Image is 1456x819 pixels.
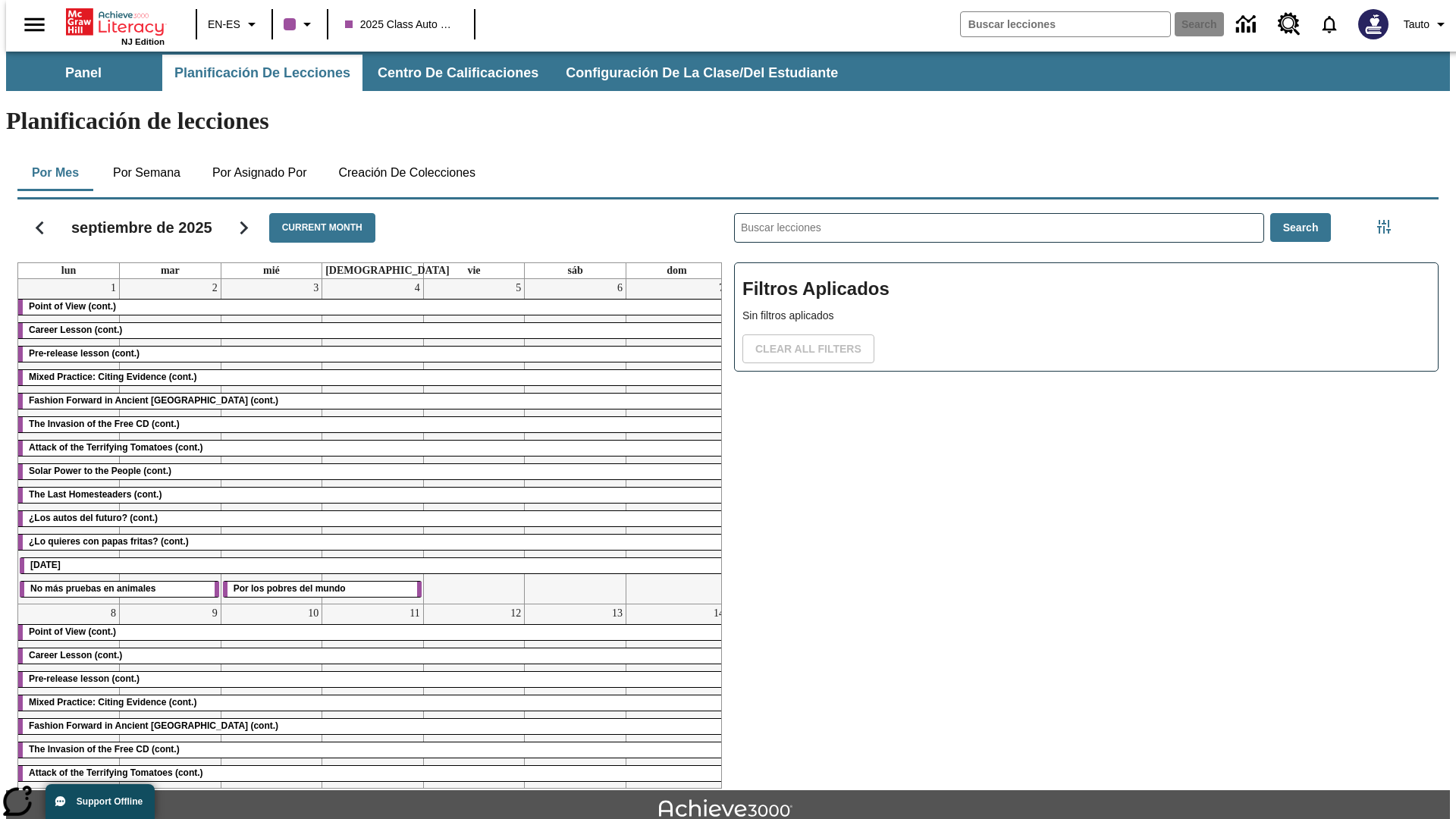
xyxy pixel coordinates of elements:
button: Perfil/Configuración [1398,11,1456,38]
a: Centro de información [1227,4,1269,45]
span: Support Offline [77,796,143,807]
a: domingo [664,263,689,278]
span: NJ Edition [121,37,165,46]
span: Fashion Forward in Ancient Rome (cont.) [29,395,278,406]
a: 12 de septiembre de 2025 [507,604,524,623]
span: Por los pobres del mundo [234,583,346,594]
a: 1 de septiembre de 2025 [108,279,119,297]
div: Subbarra de navegación [6,55,852,91]
button: Por semana [101,155,193,191]
a: 5 de septiembre de 2025 [513,279,524,297]
a: Portada [66,7,165,37]
div: Subbarra de navegación [6,52,1450,91]
div: ¿Los autos del futuro? (cont.) [18,511,727,526]
a: lunes [58,263,79,278]
span: Pre-release lesson (cont.) [29,348,140,359]
div: ¿Lo quieres con papas fritas? (cont.) [18,535,727,550]
div: Solar Power to the People (cont.) [18,464,727,479]
span: The Last Homesteaders (cont.) [29,489,162,500]
input: Buscar lecciones [735,214,1263,242]
span: EN-ES [208,17,240,33]
button: Por asignado por [200,155,319,191]
div: Pre-release lesson (cont.) [18,672,727,687]
button: Abrir el menú lateral [12,2,57,47]
div: Mixed Practice: Citing Evidence (cont.) [18,370,727,385]
td: 1 de septiembre de 2025 [18,279,120,604]
div: Buscar [722,193,1439,789]
button: Por mes [17,155,93,191]
div: Mixed Practice: Citing Evidence (cont.) [18,695,727,711]
div: Career Lesson (cont.) [18,323,727,338]
span: Tauto [1404,17,1429,33]
div: The Invasion of the Free CD (cont.) [18,742,727,758]
a: miércoles [260,263,283,278]
span: Attack of the Terrifying Tomatoes (cont.) [29,442,203,453]
div: Fashion Forward in Ancient Rome (cont.) [18,719,727,734]
h2: Filtros Aplicados [742,271,1430,308]
h2: septiembre de 2025 [71,218,212,237]
span: Día del Trabajo [30,560,61,570]
div: Día del Trabajo [20,558,726,573]
button: Regresar [20,209,59,247]
div: Point of View (cont.) [18,300,727,315]
div: Point of View (cont.) [18,625,727,640]
span: 2025 Class Auto Grade 13 [345,17,457,33]
a: 6 de septiembre de 2025 [614,279,626,297]
span: Solar Power to the People (cont.) [29,466,171,476]
a: 11 de septiembre de 2025 [406,604,422,623]
div: Attack of the Terrifying Tomatoes (cont.) [18,441,727,456]
button: Menú lateral de filtros [1369,212,1399,242]
div: Attack of the Terrifying Tomatoes (cont.) [18,766,727,781]
div: No más pruebas en animales [20,582,219,597]
a: 13 de septiembre de 2025 [609,604,626,623]
td: 2 de septiembre de 2025 [120,279,221,604]
button: Current Month [269,213,375,243]
a: 9 de septiembre de 2025 [209,604,221,623]
span: ¿Lo quieres con papas fritas? (cont.) [29,536,189,547]
div: Filtros Aplicados [734,262,1439,372]
div: Portada [66,5,165,46]
a: martes [158,263,183,278]
button: Support Offline [45,784,155,819]
button: Planificación de lecciones [162,55,362,91]
span: No más pruebas en animales [30,583,155,594]
span: Pre-release lesson (cont.) [29,673,140,684]
span: Mixed Practice: Citing Evidence (cont.) [29,697,196,708]
h1: Planificación de lecciones [6,107,1450,135]
div: Calendario [5,193,722,789]
div: Por los pobres del mundo [223,582,422,597]
button: El color de la clase es morado/púrpura. Cambiar el color de la clase. [278,11,322,38]
span: The Invasion of the Free CD (cont.) [29,419,180,429]
span: Attack of the Terrifying Tomatoes (cont.) [29,767,203,778]
button: Panel [8,55,159,91]
td: 4 de septiembre de 2025 [322,279,424,604]
button: Centro de calificaciones [366,55,551,91]
button: Seguir [224,209,263,247]
a: 3 de septiembre de 2025 [310,279,322,297]
a: 2 de septiembre de 2025 [209,279,221,297]
span: Mixed Practice: Citing Evidence (cont.) [29,372,196,382]
input: search field [961,12,1170,36]
a: 10 de septiembre de 2025 [305,604,322,623]
div: Fashion Forward in Ancient Rome (cont.) [18,394,727,409]
a: 4 de septiembre de 2025 [412,279,423,297]
span: Point of View (cont.) [29,626,116,637]
td: 6 de septiembre de 2025 [525,279,626,604]
div: The Last Homesteaders (cont.) [18,488,727,503]
td: 5 de septiembre de 2025 [423,279,525,604]
span: Career Lesson (cont.) [29,325,122,335]
span: Career Lesson (cont.) [29,650,122,661]
span: The Invasion of the Free CD (cont.) [29,744,180,755]
a: jueves [322,263,453,278]
span: Point of View (cont.) [29,301,116,312]
button: Creación de colecciones [326,155,488,191]
button: Configuración de la clase/del estudiante [554,55,850,91]
a: Centro de recursos, Se abrirá en una pestaña nueva. [1269,4,1310,45]
div: Career Lesson (cont.) [18,648,727,664]
p: Sin filtros aplicados [742,308,1430,324]
span: Fashion Forward in Ancient Rome (cont.) [29,720,278,731]
a: 14 de septiembre de 2025 [711,604,727,623]
td: 3 de septiembre de 2025 [221,279,322,604]
img: Avatar [1358,9,1389,39]
div: The Invasion of the Free CD (cont.) [18,417,727,432]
